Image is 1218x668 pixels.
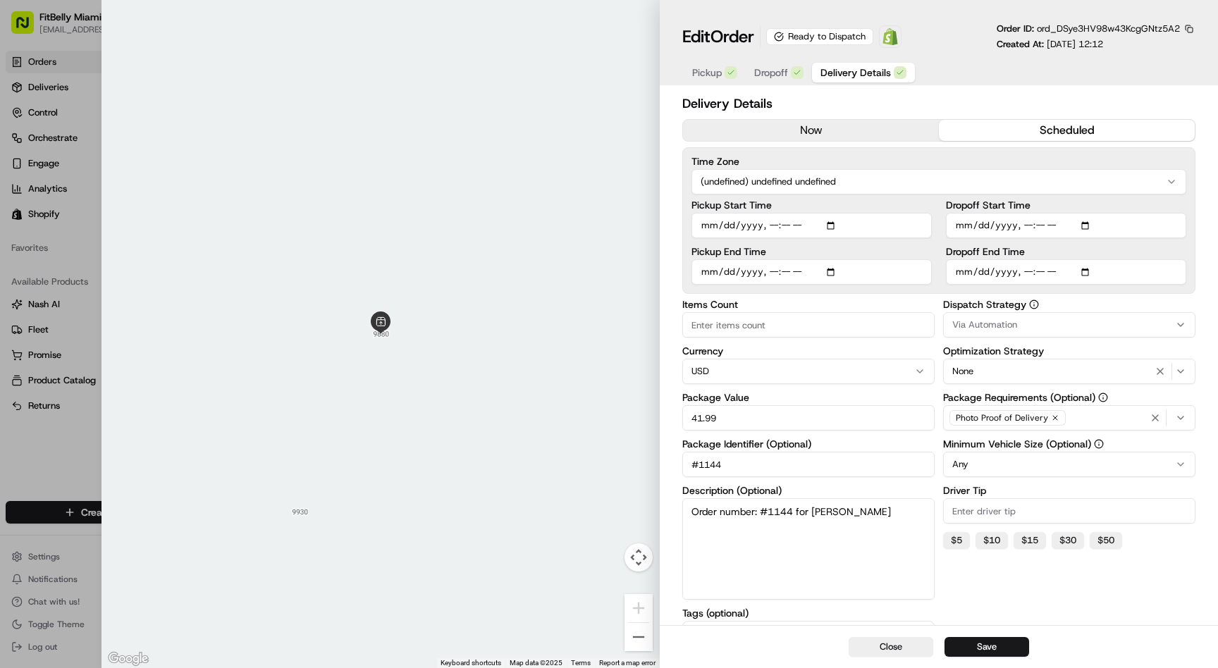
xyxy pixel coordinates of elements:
[946,200,1186,210] label: Dropoff Start Time
[943,359,1195,384] button: None
[943,299,1195,309] label: Dispatch Strategy
[441,658,501,668] button: Keyboard shortcuts
[820,66,891,80] span: Delivery Details
[849,637,933,657] button: Close
[691,156,1186,166] label: Time Zone
[682,299,935,309] label: Items Count
[625,594,653,622] button: Zoom in
[882,28,899,45] img: Shopify
[943,392,1195,402] label: Package Requirements (Optional)
[14,135,39,160] img: 1736555255976-a54dd68f-1ca7-489b-9aae-adbdc363a1c4
[682,452,935,477] input: Enter package identifier
[1090,532,1122,549] button: $50
[691,200,932,210] label: Pickup Start Time
[105,650,152,668] img: Google
[754,66,788,80] span: Dropoff
[943,405,1195,431] button: Photo Proof of Delivery
[571,659,591,667] a: Terms (opens in new tab)
[14,243,37,271] img: Wisdom Oko
[1052,532,1084,549] button: $30
[682,439,935,449] label: Package Identifier (Optional)
[63,135,231,149] div: Start new chat
[943,498,1195,524] input: Enter driver tip
[28,257,39,268] img: 1736555255976-a54dd68f-1ca7-489b-9aae-adbdc363a1c4
[1094,439,1104,449] button: Minimum Vehicle Size (Optional)
[683,120,939,141] button: now
[691,247,932,256] label: Pickup End Time
[99,349,171,360] a: Powered byPylon
[952,318,1017,331] span: Via Automation
[599,659,656,667] a: Report a map error
[976,532,1008,549] button: $10
[153,256,158,268] span: •
[692,66,722,80] span: Pickup
[8,309,113,335] a: 📗Knowledge Base
[1098,392,1108,402] button: Package Requirements (Optional)
[939,120,1195,141] button: scheduled
[63,149,194,160] div: We're available if you need us!
[956,412,1048,423] span: Photo Proof of Delivery
[943,346,1195,356] label: Optimization Strategy
[30,135,55,160] img: 4920774857489_3d7f54699973ba98c624_72.jpg
[682,485,935,495] label: Description (Optional)
[952,365,973,378] span: None
[710,25,754,48] span: Order
[682,346,935,356] label: Currency
[28,315,108,329] span: Knowledge Base
[682,392,935,402] label: Package Value
[1014,532,1046,549] button: $15
[682,94,1195,113] h2: Delivery Details
[766,28,873,45] div: Ready to Dispatch
[14,56,257,79] p: Welcome 👋
[510,659,562,667] span: Map data ©2025
[140,350,171,360] span: Pylon
[1047,38,1103,50] span: [DATE] 12:12
[997,23,1180,35] p: Order ID:
[113,309,232,335] a: 💻API Documentation
[133,315,226,329] span: API Documentation
[240,139,257,156] button: Start new chat
[943,485,1195,495] label: Driver Tip
[14,205,37,228] img: Jesus Salinas
[37,91,254,106] input: Got a question? Start typing here...
[682,312,935,338] input: Enter items count
[1029,299,1039,309] button: Dispatch Strategy
[105,650,152,668] a: Open this area in Google Maps (opens a new window)
[997,38,1103,51] p: Created At:
[625,543,653,571] button: Map camera controls
[161,256,190,268] span: [DATE]
[946,247,1186,256] label: Dropoff End Time
[943,312,1195,338] button: Via Automation
[119,316,130,328] div: 💻
[682,498,935,600] textarea: Order number: #1144 for [PERSON_NAME]
[943,439,1195,449] label: Minimum Vehicle Size (Optional)
[195,218,199,230] span: •
[879,25,902,48] a: Shopify
[945,637,1029,657] button: Save
[682,25,754,48] h1: Edit
[14,183,94,194] div: Past conversations
[202,218,231,230] span: [DATE]
[682,608,935,618] label: Tags (optional)
[44,256,150,268] span: Wisdom [PERSON_NAME]
[625,623,653,651] button: Zoom out
[1037,23,1180,35] span: ord_DSye3HV98w43KcgGNtz5A2
[682,405,935,431] input: Enter package value
[219,180,257,197] button: See all
[14,316,25,328] div: 📗
[44,218,192,230] span: [DEMOGRAPHIC_DATA][PERSON_NAME]
[943,532,970,549] button: $5
[14,14,42,42] img: Nash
